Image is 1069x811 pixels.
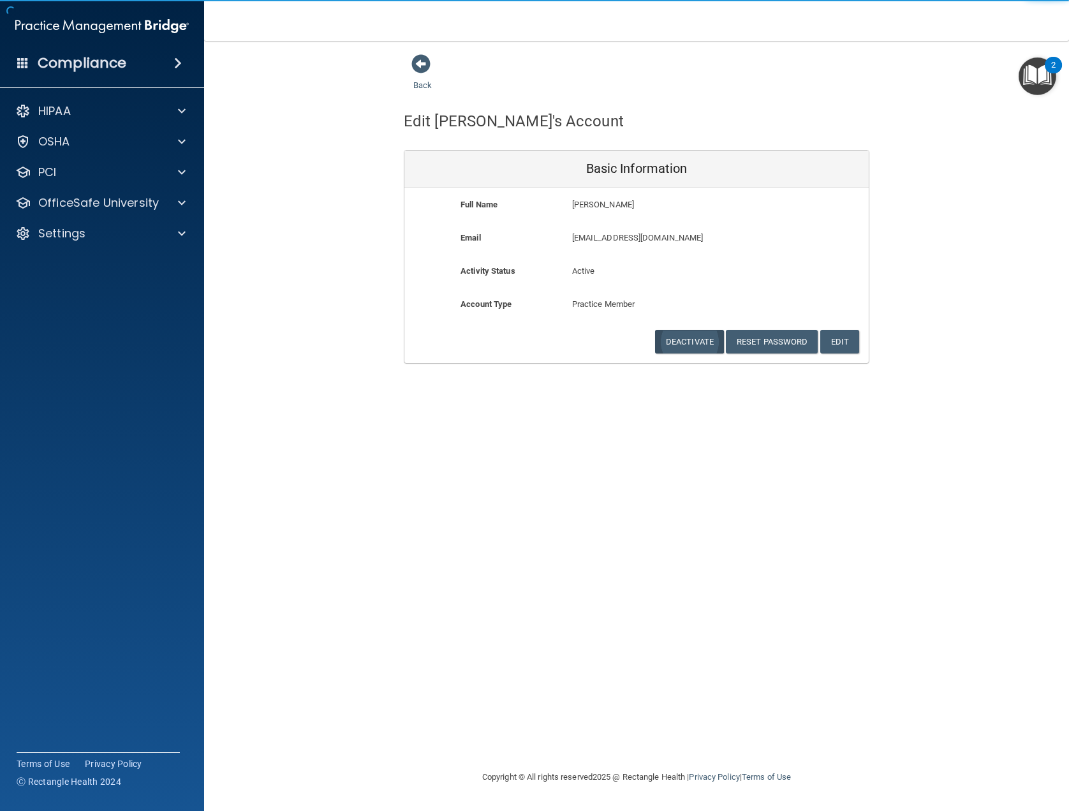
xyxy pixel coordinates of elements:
[820,330,859,353] button: Edit
[15,226,186,241] a: Settings
[404,113,624,130] h4: Edit [PERSON_NAME]'s Account
[413,65,432,90] a: Back
[572,197,776,212] p: [PERSON_NAME]
[689,772,739,782] a: Privacy Policy
[38,165,56,180] p: PCI
[17,757,70,770] a: Terms of Use
[15,103,186,119] a: HIPAA
[404,151,869,188] div: Basic Information
[1019,57,1056,95] button: Open Resource Center, 2 new notifications
[655,330,724,353] button: Deactivate
[461,266,515,276] b: Activity Status
[15,134,186,149] a: OSHA
[17,775,121,788] span: Ⓒ Rectangle Health 2024
[726,330,818,353] button: Reset Password
[38,195,159,211] p: OfficeSafe University
[38,134,70,149] p: OSHA
[572,230,776,246] p: [EMAIL_ADDRESS][DOMAIN_NAME]
[1051,65,1056,82] div: 2
[742,772,791,782] a: Terms of Use
[38,103,71,119] p: HIPAA
[572,264,702,279] p: Active
[85,757,142,770] a: Privacy Policy
[461,299,512,309] b: Account Type
[38,226,85,241] p: Settings
[15,13,189,39] img: PMB logo
[15,165,186,180] a: PCI
[572,297,702,312] p: Practice Member
[404,757,869,798] div: Copyright © All rights reserved 2025 @ Rectangle Health | |
[15,195,186,211] a: OfficeSafe University
[461,200,498,209] b: Full Name
[38,54,126,72] h4: Compliance
[461,233,481,242] b: Email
